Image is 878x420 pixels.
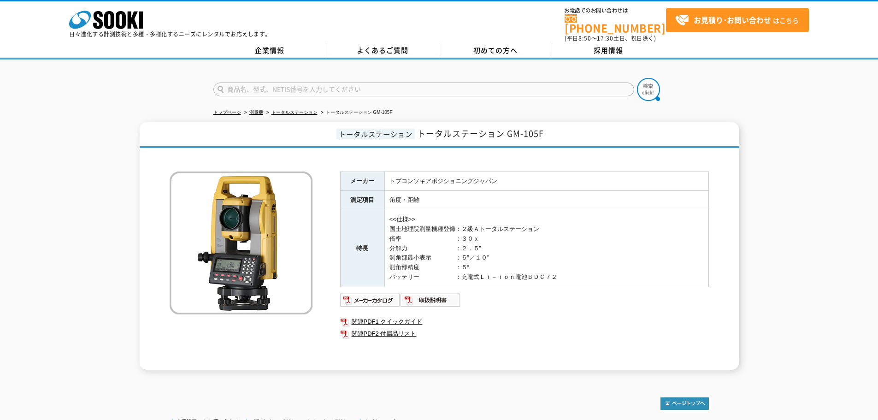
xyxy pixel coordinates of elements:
[552,44,665,58] a: 採用情報
[340,299,401,306] a: メーカーカタログ
[340,316,709,328] a: 関連PDF1 クイックガイド
[660,397,709,410] img: トップページへ
[401,293,461,308] img: 取扱説明書
[384,210,708,287] td: <<仕様>> 国土地理院測量機種登録：２級Ａトータルステーション 倍率 ：３０ｘ 分解力 ：２．５” 測角部最小表示 ：５”／１０” 測角部精度 ：５“ バッテリー ：充電式Ｌｉ－ｉｏｎ電池ＢＤＣ７２
[319,108,393,118] li: トータルステーション GM-105F
[401,299,461,306] a: 取扱説明書
[340,191,384,210] th: 測定項目
[340,328,709,340] a: 関連PDF2 付属品リスト
[340,172,384,191] th: メーカー
[637,78,660,101] img: btn_search.png
[439,44,552,58] a: 初めての方へ
[384,172,708,191] td: トプコンソキアポジショニングジャパン
[249,110,263,115] a: 測量機
[694,14,771,25] strong: お見積り･お問い合わせ
[213,110,241,115] a: トップページ
[170,172,312,314] img: トータルステーション GM-105F
[597,34,613,42] span: 17:30
[213,44,326,58] a: 企業情報
[473,45,518,55] span: 初めての方へ
[384,191,708,210] td: 角度・距離
[213,83,634,96] input: 商品名、型式、NETIS番号を入力してください
[565,14,666,33] a: [PHONE_NUMBER]
[578,34,591,42] span: 8:50
[340,210,384,287] th: 特長
[326,44,439,58] a: よくあるご質問
[565,8,666,13] span: お電話でのお問い合わせは
[340,293,401,308] img: メーカーカタログ
[69,31,271,37] p: 日々進化する計測技術と多種・多様化するニーズにレンタルでお応えします。
[666,8,809,32] a: お見積り･お問い合わせはこちら
[271,110,318,115] a: トータルステーション
[336,129,415,139] span: トータルステーション
[417,127,544,140] span: トータルステーション GM-105F
[675,13,799,27] span: はこちら
[565,34,656,42] span: (平日 ～ 土日、祝日除く)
